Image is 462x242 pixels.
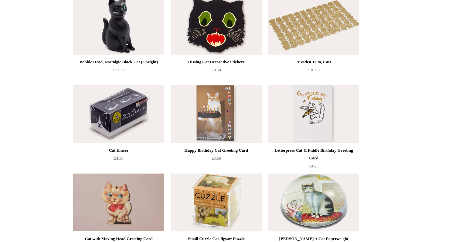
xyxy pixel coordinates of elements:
[172,147,260,154] div: Happy Birthday Cat Greeting Card
[114,156,123,161] span: £4.50
[268,85,359,143] img: Letterpress Cat & Fiddle Birthday Greeting Card
[268,85,359,143] a: Letterpress Cat & Fiddle Birthday Greeting Card Letterpress Cat & Fiddle Birthday Greeting Card
[172,58,260,66] div: Hissing Cat Decorative Stickers
[73,147,164,173] a: Cat Eraser £4.50
[73,174,164,231] img: Cat with Moving Head Greeting Card
[75,147,163,154] div: Cat Eraser
[171,58,262,85] a: Hissing Cat Decorative Stickers £8.50
[268,174,359,231] img: John Derian A Cat Paperweight
[171,147,262,173] a: Happy Birthday Cat Greeting Card £3.50
[270,147,358,162] div: Letterpress Cat & Fiddle Birthday Greeting Card
[268,58,359,85] a: Dresden Trim, Cats £10.00
[309,164,318,168] span: £4.25
[73,58,164,85] a: Bobble Head, Nostalgic Black Cat (Upright) £12.50
[171,174,262,231] img: Small Cuzzle Cat Jigsaw Puzzle
[73,174,164,231] a: Cat with Moving Head Greeting Card Cat with Moving Head Greeting Card
[268,174,359,231] a: John Derian A Cat Paperweight John Derian A Cat Paperweight
[73,85,164,143] img: Cat Eraser
[113,67,124,72] span: £12.50
[211,156,221,161] span: £3.50
[73,85,164,143] a: Cat Eraser Cat Eraser
[308,67,320,72] span: £10.00
[171,174,262,231] a: Small Cuzzle Cat Jigsaw Puzzle Small Cuzzle Cat Jigsaw Puzzle
[171,85,262,143] img: Happy Birthday Cat Greeting Card
[268,147,359,173] a: Letterpress Cat & Fiddle Birthday Greeting Card £4.25
[75,58,163,66] div: Bobble Head, Nostalgic Black Cat (Upright)
[211,67,221,72] span: £8.50
[270,58,358,66] div: Dresden Trim, Cats
[171,85,262,143] a: Happy Birthday Cat Greeting Card Happy Birthday Cat Greeting Card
